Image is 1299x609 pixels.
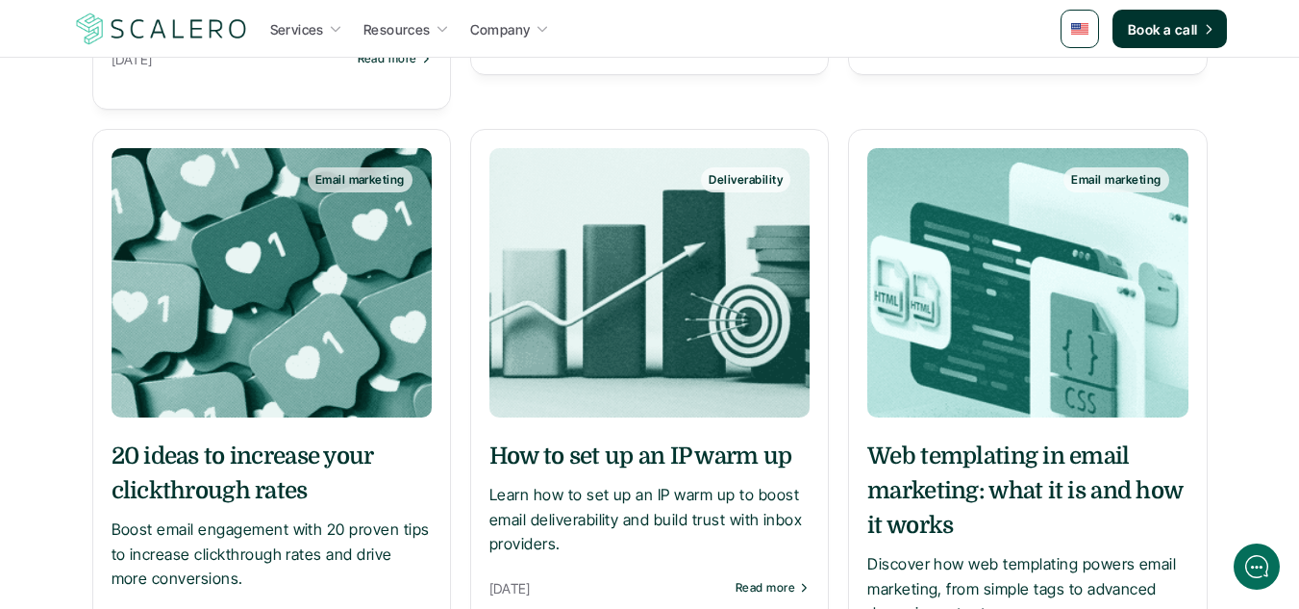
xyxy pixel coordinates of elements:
p: Company [470,19,531,39]
p: Book a call [1128,19,1198,39]
a: Book a call [1112,10,1227,48]
a: Email marketing [867,148,1187,418]
p: Learn how to set up an IP warm up to boost email deliverability and build trust with inbox provid... [489,483,810,557]
p: Deliverability [709,173,783,187]
span: We run on Gist [161,485,243,497]
a: Deliverability [489,148,810,418]
p: Read more [736,581,795,595]
iframe: gist-messenger-bubble-iframe [1234,544,1280,590]
h1: Hi! Welcome to [GEOGRAPHIC_DATA]. [29,93,356,124]
span: New conversation [124,266,231,282]
p: Read more [358,52,417,65]
a: Read more [736,581,810,595]
p: [DATE] [489,576,726,600]
a: Email marketing [112,148,432,418]
h5: 20 ideas to increase your clickthrough rates [112,439,432,508]
a: Read more [358,52,432,65]
p: Services [270,19,324,39]
button: New conversation [30,255,355,293]
p: Email marketing [315,173,405,187]
a: Scalero company logo [73,12,250,46]
img: Scalero company logo [73,11,250,47]
a: How to set up an IP warm upLearn how to set up an IP warm up to boost email deliverability and bu... [489,439,810,557]
h2: Let us know if we can help with lifecycle marketing. [29,128,356,220]
p: Email marketing [1071,173,1161,187]
a: 20 ideas to increase your clickthrough ratesBoost email engagement with 20 proven tips to increas... [112,439,432,592]
p: Resources [363,19,431,39]
h5: Web templating in email marketing: what it is and how it works [867,439,1187,543]
h5: How to set up an IP warm up [489,439,810,473]
p: [DATE] [112,47,348,71]
p: Boost email engagement with 20 proven tips to increase clickthrough rates and drive more conversi... [112,518,432,592]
